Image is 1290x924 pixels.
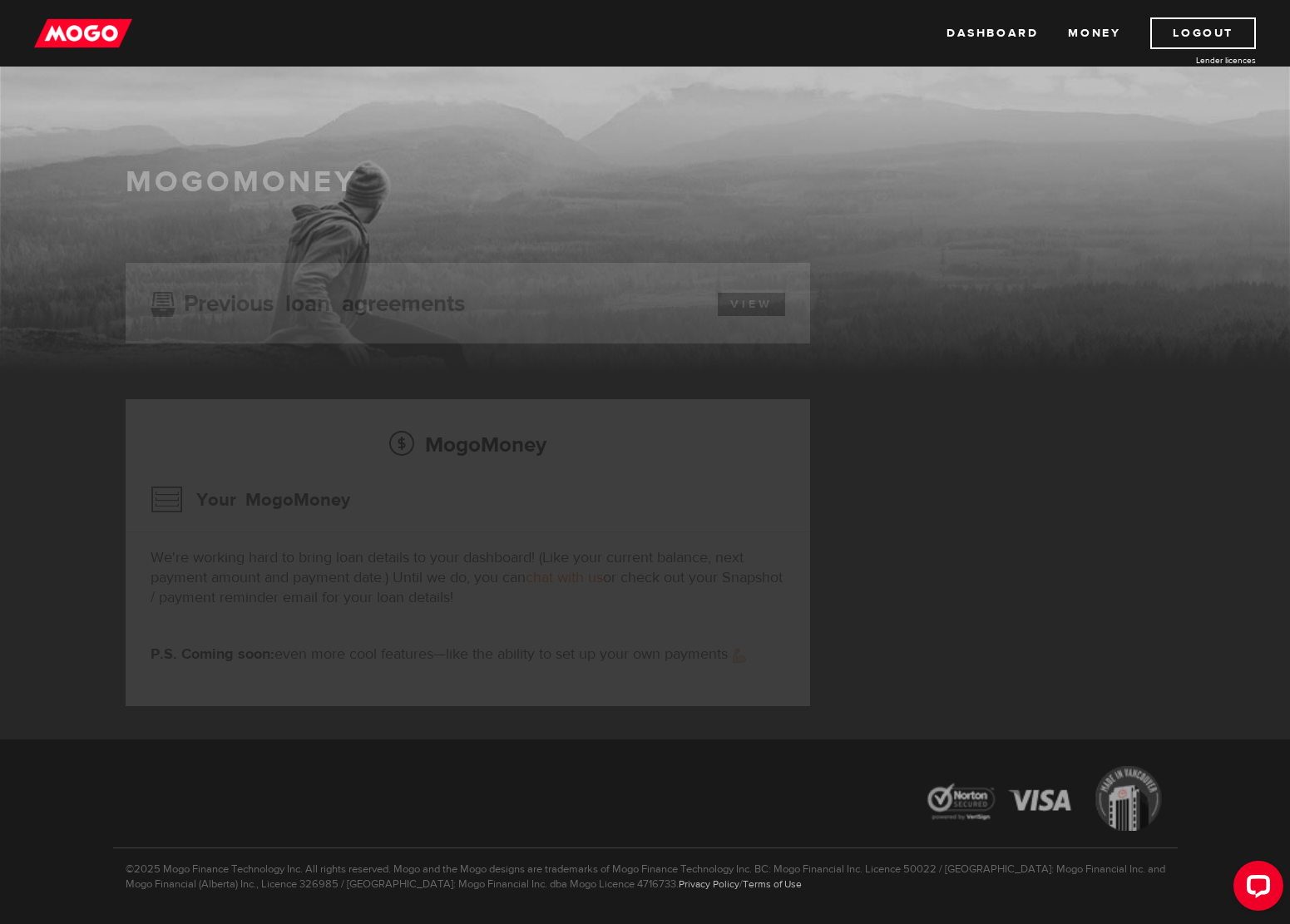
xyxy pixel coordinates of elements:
p: ©2025 Mogo Finance Technology Inc. All rights reserved. Mogo and the Mogo designs are trademarks ... [113,847,1178,892]
a: Money [1068,17,1120,49]
a: Terms of Use [743,877,802,891]
a: Logout [1150,17,1256,49]
h1: MogoMoney [126,165,1165,200]
strong: P.S. Coming soon: [151,645,274,664]
h3: Previous loan agreements [151,290,465,312]
a: chat with us [526,568,603,587]
p: We're working hard to bring loan details to your dashboard! (Like your current balance, next paym... [151,548,785,608]
img: strong arm emoji [733,649,746,663]
img: mogo_logo-11ee424be714fa7cbb0f0f49df9e16ec.png [34,17,132,49]
h2: MogoMoney [151,427,785,462]
a: View [718,293,785,316]
a: Lender licences [1131,54,1256,67]
a: Privacy Policy [679,877,739,891]
img: legal-icons-92a2ffecb4d32d839781d1b4e4802d7b.png [912,754,1178,847]
h3: Your MogoMoney [151,478,350,521]
a: Dashboard [946,17,1038,49]
iframe: LiveChat chat widget [1220,854,1290,924]
p: even more cool features—like the ability to set up your own payments [151,645,785,665]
